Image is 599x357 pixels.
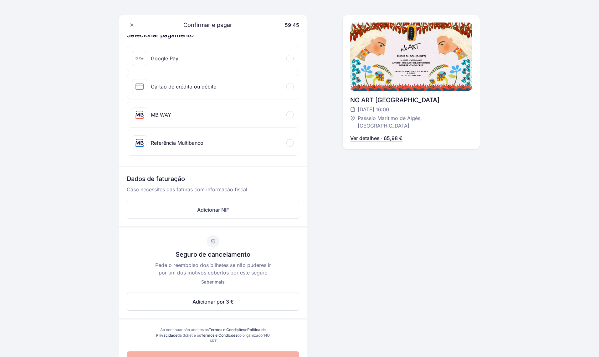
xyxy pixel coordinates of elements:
div: Referência Multibanco [151,139,203,147]
a: Termos e Condições [209,327,245,332]
span: Confirmar e pagar [176,21,232,29]
button: Adicionar NIF [127,201,299,219]
div: Cartão de crédito ou débito [151,83,217,90]
span: Adicionar por 3 € [192,298,234,305]
div: NO ART [GEOGRAPHIC_DATA] [350,96,472,104]
span: 59:45 [285,22,299,28]
div: MB WAY [151,111,171,118]
div: Google Pay [151,55,178,62]
p: Seguro de cancelamento [176,250,250,259]
span: [DATE] 16:00 [358,106,389,113]
button: Adicionar por 3 € [127,293,299,311]
p: Pede o reembolso dos bilhetes se não puderes ir por um dos motivos cobertos por este seguro [153,261,273,276]
div: Ao continuar são aceites os e da 3cket e os do organizador [154,327,272,344]
span: Saber mais [201,279,225,284]
span: Passeio Maritimo de Algés, [GEOGRAPHIC_DATA] [358,114,466,129]
h3: Dados de faturação [127,174,299,186]
a: Termos e Condições [201,333,237,338]
p: Caso necessites das faturas com informação fiscal [127,186,299,198]
p: Ver detalhes · 65,98 € [350,134,402,142]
